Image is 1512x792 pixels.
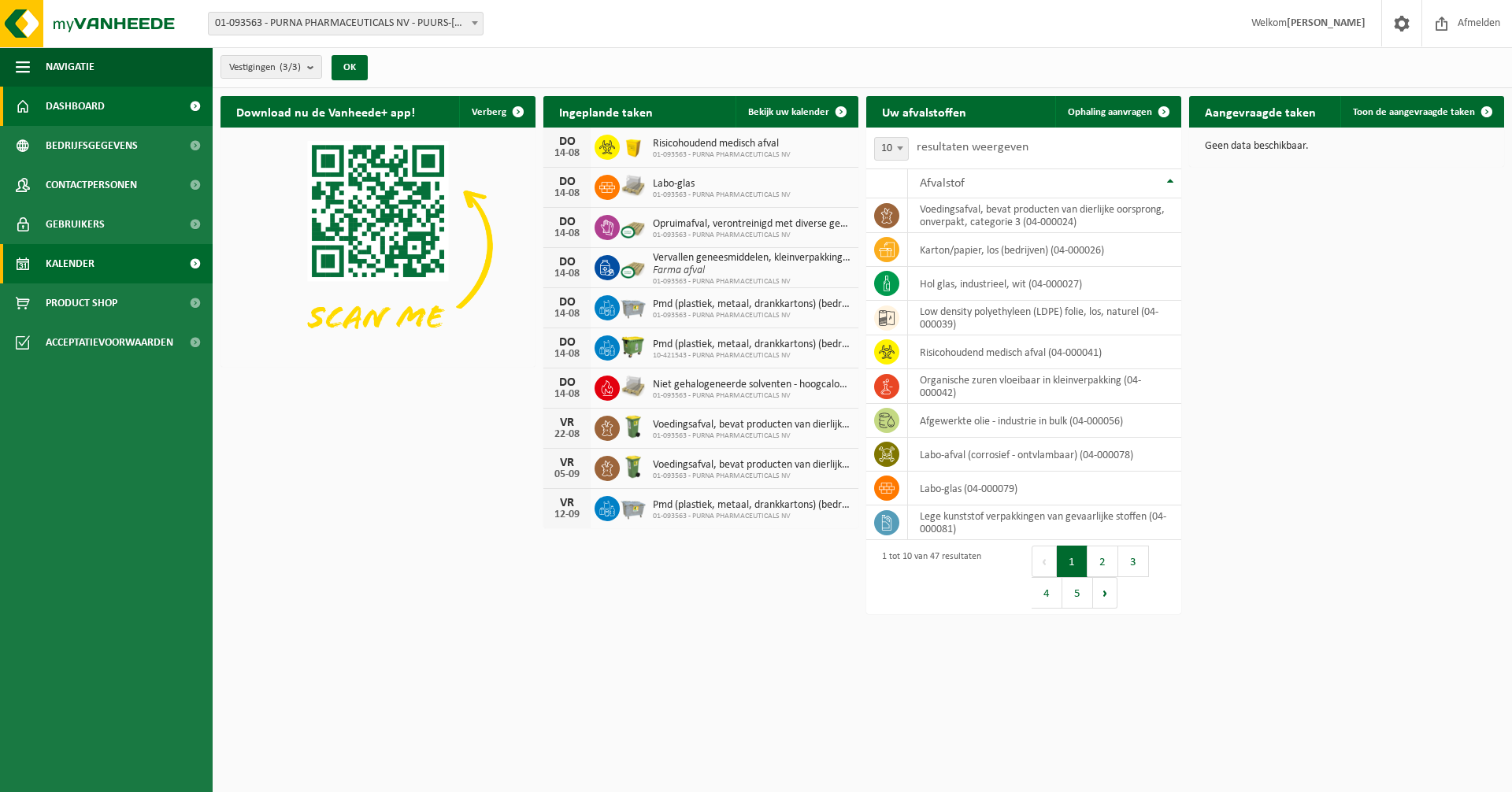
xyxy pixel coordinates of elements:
span: Ophaling aanvragen [1068,107,1152,117]
img: WB-0140-HPE-GN-50 [620,413,647,440]
div: 14-08 [551,228,583,239]
td: karton/papier, los (bedrijven) (04-000026) [908,233,1181,267]
button: 1 [1057,546,1088,577]
span: Risicohoudend medisch afval [653,138,791,150]
div: 14-08 [551,389,583,400]
span: 01-093563 - PURNA PHARMACEUTICALS NV - PUURS-SINT-AMANDS [208,12,484,35]
span: 01-093563 - PURNA PHARMACEUTICALS NV [653,231,850,240]
button: Vestigingen(3/3) [220,55,322,79]
button: OK [332,55,368,80]
button: 5 [1062,577,1093,609]
td: risicohoudend medisch afval (04-000041) [908,335,1181,369]
span: Contactpersonen [46,165,137,205]
span: Toon de aangevraagde taken [1353,107,1475,117]
img: Download de VHEPlus App [220,128,535,364]
span: Kalender [46,244,94,283]
span: 01-093563 - PURNA PHARMACEUTICALS NV [653,472,850,481]
div: DO [551,296,583,309]
td: hol glas, industrieel, wit (04-000027) [908,267,1181,301]
td: afgewerkte olie - industrie in bulk (04-000056) [908,404,1181,438]
span: Vestigingen [229,56,301,80]
span: Labo-glas [653,178,791,191]
div: 05-09 [551,469,583,480]
button: Next [1093,577,1117,609]
span: Afvalstof [920,177,965,190]
span: Voedingsafval, bevat producten van dierlijke oorsprong, onverpakt, categorie 3 [653,419,850,431]
div: 14-08 [551,188,583,199]
div: 14-08 [551,349,583,360]
div: DO [551,256,583,268]
span: 10 [874,137,909,161]
div: 14-08 [551,148,583,159]
h2: Aangevraagde taken [1189,96,1332,127]
div: 14-08 [551,309,583,320]
span: Verberg [472,107,506,117]
span: 10 [875,138,908,160]
button: 3 [1118,546,1149,577]
div: DO [551,135,583,148]
span: Pmd (plastiek, metaal, drankkartons) (bedrijven) [653,298,850,311]
span: Navigatie [46,47,94,87]
count: (3/3) [280,62,301,72]
td: low density polyethyleen (LDPE) folie, los, naturel (04-000039) [908,301,1181,335]
span: 10-421543 - PURNA PHARMACEUTICALS NV [653,351,850,361]
a: Ophaling aanvragen [1055,96,1180,128]
img: LP-PA-00000-WDN-11 [620,373,647,400]
img: WB-2500-GAL-GY-01 [620,293,647,320]
div: 14-08 [551,268,583,279]
div: VR [551,497,583,509]
span: Niet gehalogeneerde solventen - hoogcalorisch in kleinverpakking [653,379,850,391]
div: DO [551,176,583,188]
span: Pmd (plastiek, metaal, drankkartons) (bedrijven) [653,339,850,351]
span: Bedrijfsgegevens [46,126,138,165]
span: 01-093563 - PURNA PHARMACEUTICALS NV [653,311,850,320]
span: Opruimafval, verontreinigd met diverse gevaarlijke afvalstoffen [653,218,850,231]
div: VR [551,457,583,469]
span: Vervallen geneesmiddelen, kleinverpakking, niet gevaarlijk (huishoudelijk) [653,252,850,265]
label: resultaten weergeven [917,141,1028,154]
img: WB-1100-HPE-GN-50 [620,333,647,360]
span: 01-093563 - PURNA PHARMACEUTICALS NV [653,191,791,200]
div: 12-09 [551,509,583,520]
i: Farma afval [653,265,705,276]
td: lege kunststof verpakkingen van gevaarlijke stoffen (04-000081) [908,505,1181,540]
span: 01-093563 - PURNA PHARMACEUTICALS NV [653,391,850,401]
img: WB-2500-GAL-GY-01 [620,494,647,520]
span: Voedingsafval, bevat producten van dierlijke oorsprong, onverpakt, categorie 3 [653,459,850,472]
button: Previous [1032,546,1057,577]
span: Dashboard [46,87,105,126]
img: WB-0140-HPE-GN-50 [620,453,647,480]
td: labo-afval (corrosief - ontvlambaar) (04-000078) [908,438,1181,472]
div: DO [551,216,583,228]
button: 2 [1088,546,1118,577]
h2: Download nu de Vanheede+ app! [220,96,431,127]
img: LP-SB-00050-HPE-22 [620,132,647,159]
span: Gebruikers [46,205,105,244]
a: Toon de aangevraagde taken [1340,96,1503,128]
button: 4 [1032,577,1062,609]
button: Verberg [459,96,534,128]
h2: Uw afvalstoffen [866,96,982,127]
span: Acceptatievoorwaarden [46,323,173,362]
td: labo-glas (04-000079) [908,472,1181,505]
div: DO [551,336,583,349]
div: DO [551,376,583,389]
div: 22-08 [551,429,583,440]
div: VR [551,416,583,429]
img: PB-CU [620,213,647,239]
span: 01-093563 - PURNA PHARMACEUTICALS NV - PUURS-SINT-AMANDS [209,13,483,35]
div: 1 tot 10 van 47 resultaten [874,544,981,610]
td: organische zuren vloeibaar in kleinverpakking (04-000042) [908,369,1181,404]
a: Bekijk uw kalender [736,96,857,128]
span: Bekijk uw kalender [748,107,829,117]
span: 01-093563 - PURNA PHARMACEUTICALS NV [653,512,850,521]
span: 01-093563 - PURNA PHARMACEUTICALS NV [653,277,850,287]
span: 01-093563 - PURNA PHARMACEUTICALS NV [653,431,850,441]
img: LP-PA-00000-WDN-11 [620,172,647,199]
span: Pmd (plastiek, metaal, drankkartons) (bedrijven) [653,499,850,512]
strong: [PERSON_NAME] [1287,17,1366,29]
span: 01-093563 - PURNA PHARMACEUTICALS NV [653,150,791,160]
td: voedingsafval, bevat producten van dierlijke oorsprong, onverpakt, categorie 3 (04-000024) [908,198,1181,233]
p: Geen data beschikbaar. [1205,141,1488,152]
span: Product Shop [46,283,117,323]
